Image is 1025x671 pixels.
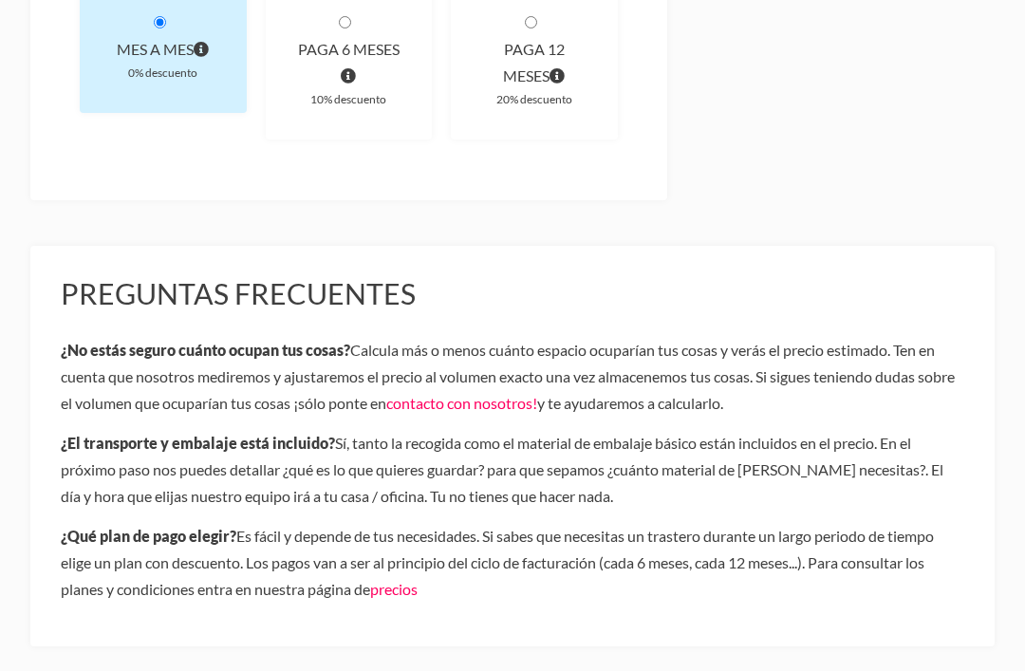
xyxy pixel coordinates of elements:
[61,337,964,417] p: Calcula más o menos cuánto espacio ocuparían tus cosas y verás el precio estimado. Ten en cuenta ...
[110,63,216,83] div: 0% descuento
[61,434,335,452] b: ¿El transporte y embalaje está incluido?
[341,63,356,89] span: Pagas cada 6 meses por el volumen que ocupan tus cosas. El precio incluye el descuento de 10% y e...
[61,276,964,312] h3: Preguntas frecuentes
[110,36,216,63] div: Mes a mes
[61,523,964,603] p: Es fácil y depende de tus necesidades. Si sabes que necesitas un trastero durante un largo period...
[370,580,418,598] a: precios
[194,36,209,63] span: Pagas al principio de cada mes por el volumen que ocupan tus cosas. A diferencia de otros planes ...
[61,430,964,510] p: Sí, tanto la recogida como el material de embalaje básico están incluidos en el precio. En el pró...
[296,89,402,109] div: 10% descuento
[481,89,587,109] div: 20% descuento
[61,341,350,359] b: ¿No estás seguro cuánto ocupan tus cosas?
[296,36,402,89] div: paga 6 meses
[61,527,236,545] b: ¿Qué plan de pago elegir?
[481,36,587,89] div: paga 12 meses
[386,394,537,412] a: contacto con nosotros!
[550,63,565,89] span: Pagas cada 12 meses por el volumen que ocupan tus cosas. El precio incluye el descuento de 20% y ...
